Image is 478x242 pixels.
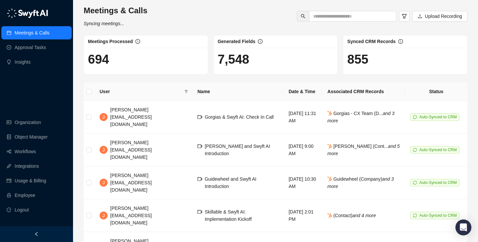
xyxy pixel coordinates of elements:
span: [PERSON_NAME] and Swyft AI Introduction [205,144,270,156]
span: J [103,146,105,153]
td: [DATE] 11:31 AM [283,101,322,134]
span: J [103,179,105,186]
i: and 4 more [353,213,376,218]
span: [PERSON_NAME][EMAIL_ADDRESS][DOMAIN_NAME] [110,206,152,225]
span: [PERSON_NAME][EMAIL_ADDRESS][DOMAIN_NAME] [110,107,152,127]
a: Usage & Billing [15,174,46,187]
span: Gorgias & Swyft AI: Check In Call [205,114,274,120]
img: logo-05li4sbe.png [7,8,48,18]
span: J [103,113,105,121]
span: Auto-Synced to CRM [419,115,457,119]
span: [PERSON_NAME] (Cont... [327,144,400,156]
a: Insights [15,55,31,69]
a: Integrations [15,159,39,173]
span: logout [7,208,11,212]
span: sync [413,181,417,185]
h1: 855 [347,52,463,67]
a: Object Manager [15,130,48,144]
span: filter [183,87,190,96]
span: video-camera [198,115,202,119]
th: Associated CRM Records [322,83,405,101]
span: [PERSON_NAME][EMAIL_ADDRESS][DOMAIN_NAME] [110,140,152,160]
span: search [301,14,305,19]
span: Meetings Processed [88,39,133,44]
span: [PERSON_NAME][EMAIL_ADDRESS][DOMAIN_NAME] [110,173,152,193]
span: Synced CRM Records [347,39,395,44]
span: Generated Fields [218,39,256,44]
span: upload [418,14,422,19]
span: sync [413,148,417,152]
span: left [34,232,39,236]
div: Open Intercom Messenger [455,219,471,235]
a: Approval Tasks [15,41,46,54]
span: (Contact) [327,213,376,218]
i: and 3 more [327,111,394,123]
span: Auto-Synced to CRM [419,213,457,218]
td: [DATE] 10:30 AM [283,166,322,199]
span: filter [402,14,407,19]
th: Date & Time [283,83,322,101]
span: video-camera [198,177,202,181]
span: info-circle [135,39,140,44]
th: Name [192,83,283,101]
span: video-camera [198,210,202,214]
h1: 694 [88,52,204,67]
span: Auto-Synced to CRM [419,148,457,152]
a: Meetings & Calls [15,26,49,39]
span: sync [413,213,417,217]
th: Status [405,83,467,101]
h3: Meetings & Calls [84,5,147,16]
h1: 7,548 [218,52,334,67]
span: info-circle [258,39,263,44]
span: sync [413,115,417,119]
span: filter [184,90,188,93]
span: Auto-Synced to CRM [419,180,457,185]
i: Syncing meetings... [84,21,124,26]
span: Logout [15,203,29,216]
span: Gorgias - CX Team (D... [327,111,394,123]
td: [DATE] 2:01 PM [283,199,322,232]
span: Guidewheel (Company) [327,176,394,189]
i: and 3 more [327,176,394,189]
span: User [100,88,182,95]
a: Employee [15,189,35,202]
span: J [103,212,105,219]
span: Skillable & Swyft AI: Implementation Kickoff [205,209,252,222]
a: Organization [15,116,41,129]
span: video-camera [198,144,202,149]
span: info-circle [398,39,403,44]
span: Upload Recording [425,13,462,20]
button: Upload Recording [412,11,467,22]
span: Guidewheel and Swyft AI Introduction [205,176,257,189]
i: and 5 more [327,144,400,156]
a: Workflows [15,145,36,158]
td: [DATE] 9:00 AM [283,134,322,166]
